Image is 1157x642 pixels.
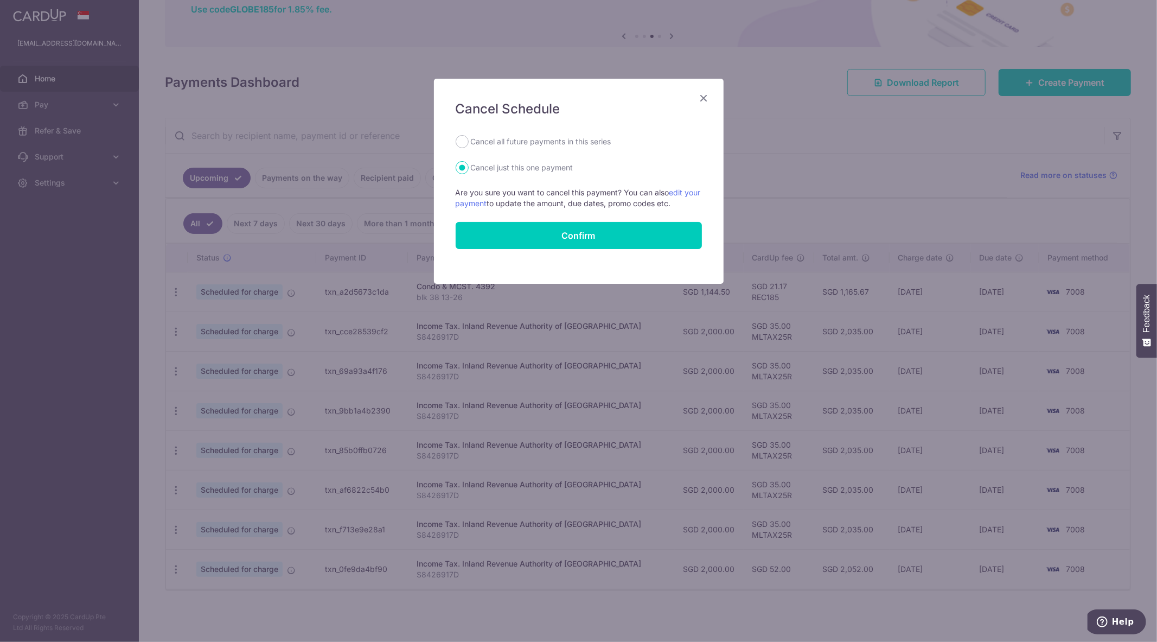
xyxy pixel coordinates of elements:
[698,92,711,105] button: Close
[456,187,702,209] p: Are you sure you want to cancel this payment? You can also to update the amount, due dates, promo...
[471,161,573,174] label: Cancel just this one payment
[456,100,702,118] h5: Cancel Schedule
[456,222,702,249] button: Confirm
[1142,295,1152,333] span: Feedback
[1088,609,1146,637] iframe: Opens a widget where you can find more information
[471,135,611,148] label: Cancel all future payments in this series
[1136,284,1157,358] button: Feedback - Show survey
